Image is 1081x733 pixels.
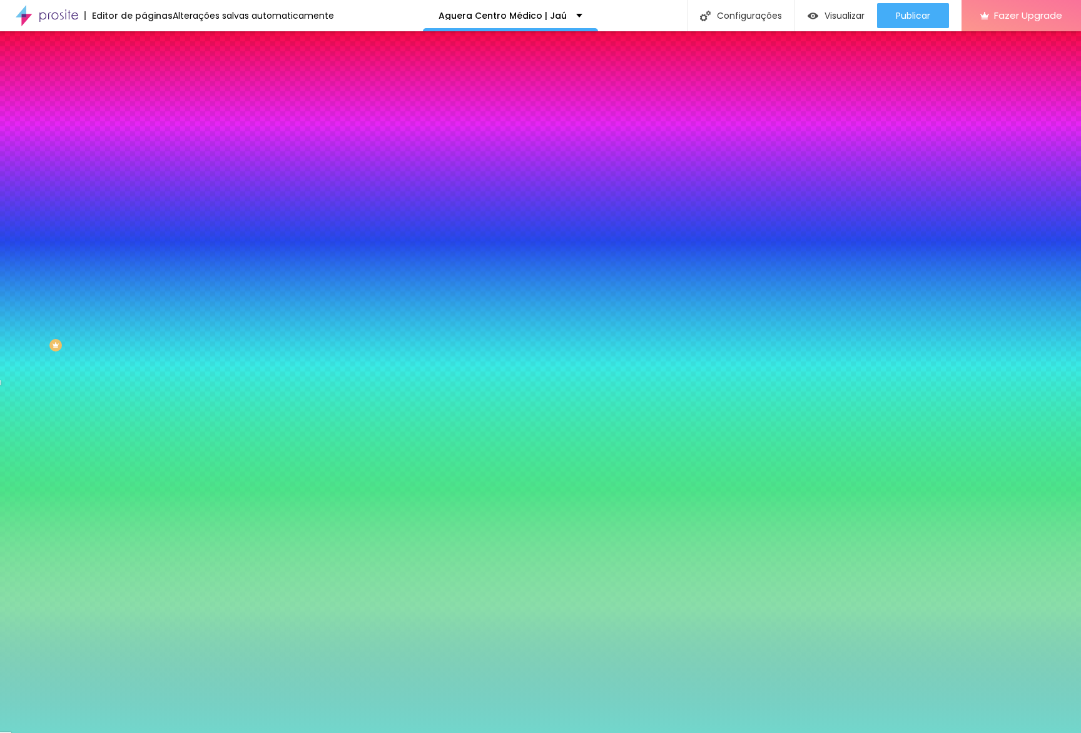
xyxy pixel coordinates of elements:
[808,11,818,21] img: view-1.svg
[84,11,173,20] div: Editor de páginas
[173,11,334,20] div: Alterações salvas automaticamente
[896,11,930,21] span: Publicar
[795,3,877,28] button: Visualizar
[994,10,1062,21] span: Fazer Upgrade
[825,11,865,21] span: Visualizar
[877,3,949,28] button: Publicar
[700,11,711,21] img: Icone
[439,11,567,20] p: Aguera Centro Médico | Jaú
